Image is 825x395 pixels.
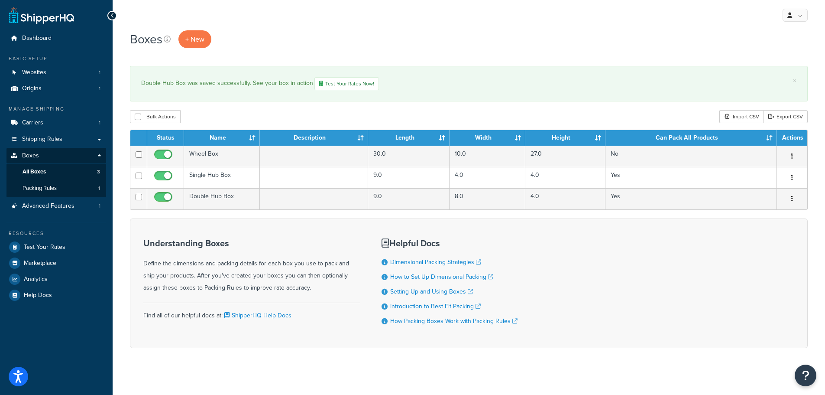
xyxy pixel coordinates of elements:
[22,85,42,92] span: Origins
[6,230,106,237] div: Resources
[223,311,291,320] a: ShipperHQ Help Docs
[525,146,605,167] td: 27.0
[143,238,360,294] div: Define the dimensions and packing details for each box you use to pack and ship your products. Af...
[6,30,106,46] a: Dashboard
[450,146,525,167] td: 10.0
[764,110,808,123] a: Export CSV
[184,130,260,146] th: Name : activate to sort column ascending
[24,276,48,283] span: Analytics
[6,180,106,196] li: Packing Rules
[6,164,106,180] li: All Boxes
[22,35,52,42] span: Dashboard
[23,168,46,176] span: All Boxes
[605,130,777,146] th: Can Pack All Products : activate to sort column ascending
[6,271,106,287] a: Analytics
[99,119,100,127] span: 1
[6,287,106,303] a: Help Docs
[450,167,525,188] td: 4.0
[6,65,106,81] a: Websites 1
[6,81,106,97] a: Origins 1
[99,202,100,210] span: 1
[6,115,106,131] li: Carriers
[382,238,518,248] h3: Helpful Docs
[22,136,62,143] span: Shipping Rules
[97,168,100,176] span: 3
[178,30,211,48] a: + New
[719,110,764,123] div: Import CSV
[6,55,106,62] div: Basic Setup
[6,148,106,197] li: Boxes
[184,167,260,188] td: Single Hub Box
[130,31,162,48] h1: Boxes
[6,255,106,271] a: Marketplace
[185,34,204,44] span: + New
[795,365,816,386] button: Open Resource Center
[525,188,605,209] td: 4.0
[143,303,360,322] div: Find all of our helpful docs at:
[6,148,106,164] a: Boxes
[6,105,106,113] div: Manage Shipping
[6,131,106,147] a: Shipping Rules
[390,317,518,326] a: How Packing Boxes Work with Packing Rules
[605,146,777,167] td: No
[6,81,106,97] li: Origins
[22,202,74,210] span: Advanced Features
[390,302,481,311] a: Introduction to Best Fit Packing
[24,292,52,299] span: Help Docs
[605,167,777,188] td: Yes
[260,130,369,146] th: Description : activate to sort column ascending
[9,7,74,24] a: ShipperHQ Home
[22,152,39,160] span: Boxes
[24,244,65,251] span: Test Your Rates
[314,77,379,90] a: Test Your Rates Now!
[390,287,473,296] a: Setting Up and Using Boxes
[143,238,360,248] h3: Understanding Boxes
[368,130,450,146] th: Length : activate to sort column ascending
[368,146,450,167] td: 30.0
[793,77,796,84] a: ×
[450,188,525,209] td: 8.0
[6,198,106,214] li: Advanced Features
[6,164,106,180] a: All Boxes 3
[6,65,106,81] li: Websites
[390,258,481,267] a: Dimensional Packing Strategies
[450,130,525,146] th: Width : activate to sort column ascending
[22,119,43,127] span: Carriers
[6,198,106,214] a: Advanced Features 1
[24,260,56,267] span: Marketplace
[6,115,106,131] a: Carriers 1
[368,167,450,188] td: 9.0
[6,239,106,255] a: Test Your Rates
[605,188,777,209] td: Yes
[184,188,260,209] td: Double Hub Box
[6,180,106,196] a: Packing Rules 1
[147,130,184,146] th: Status
[99,69,100,76] span: 1
[390,272,493,281] a: How to Set Up Dimensional Packing
[368,188,450,209] td: 9.0
[184,146,260,167] td: Wheel Box
[130,110,181,123] button: Bulk Actions
[525,167,605,188] td: 4.0
[525,130,605,146] th: Height : activate to sort column ascending
[22,69,46,76] span: Websites
[99,85,100,92] span: 1
[98,185,100,192] span: 1
[23,185,57,192] span: Packing Rules
[777,130,807,146] th: Actions
[141,77,796,90] div: Double Hub Box was saved successfully. See your box in action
